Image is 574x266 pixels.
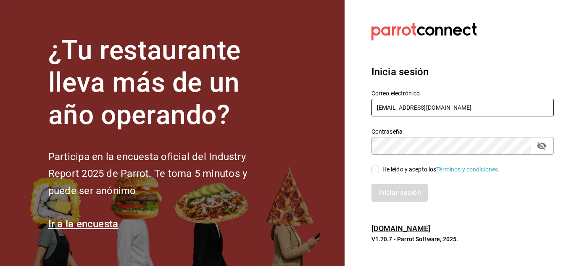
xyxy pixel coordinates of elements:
div: He leído y acepto los [382,165,500,174]
h1: ¿Tu restaurante lleva más de un año operando? [48,34,275,131]
a: Términos y condiciones. [436,166,500,173]
button: passwordField [535,139,549,153]
h3: Inicia sesión [371,64,554,79]
a: Ir a la encuesta [48,218,118,230]
a: [DOMAIN_NAME] [371,224,431,233]
p: V1.70.7 - Parrot Software, 2025. [371,235,554,243]
label: Contraseña [371,129,554,134]
h2: Participa en la encuesta oficial del Industry Report 2025 de Parrot. Te toma 5 minutos y puede se... [48,148,275,200]
label: Correo electrónico [371,90,554,96]
input: Ingresa tu correo electrónico [371,99,554,116]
